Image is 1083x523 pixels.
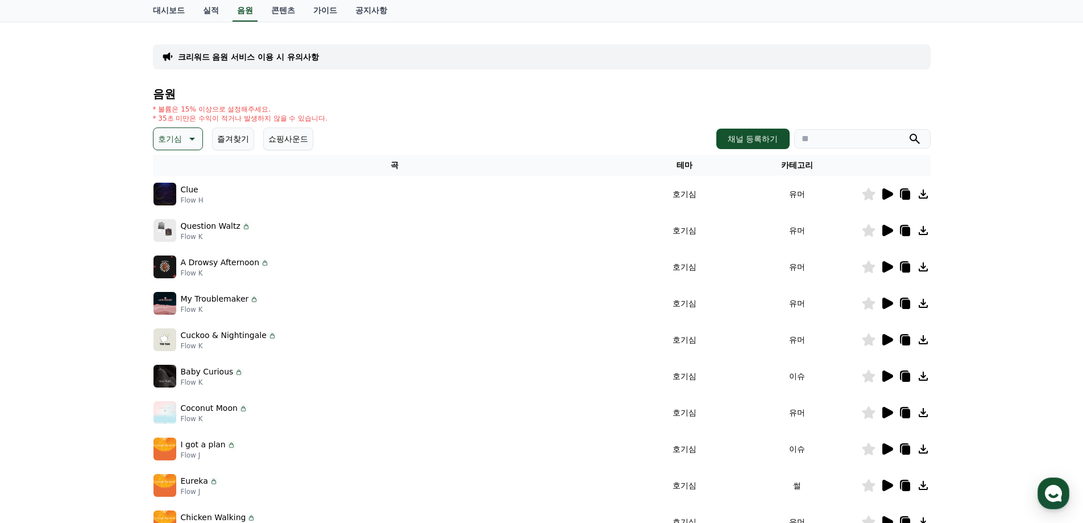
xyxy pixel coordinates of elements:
td: 호기심 [636,176,733,212]
p: Clue [181,184,198,196]
p: Flow K [181,269,270,278]
p: * 35초 미만은 수익이 적거나 발생하지 않을 수 있습니다. [153,114,328,123]
p: Cuckoo & Nightingale [181,330,267,341]
p: * 볼륨은 15% 이상으로 설정해주세요. [153,105,328,114]
p: Flow H [181,196,204,205]
td: 유머 [733,285,861,322]
th: 곡 [153,155,636,176]
img: music [153,256,176,278]
td: 유머 [733,176,861,212]
p: Eureka [181,475,208,487]
td: 유머 [733,249,861,285]
span: 홈 [36,378,43,387]
p: 호기심 [158,131,182,147]
td: 호기심 [636,431,733,467]
td: 유머 [733,394,861,431]
th: 카테고리 [733,155,861,176]
td: 호기심 [636,322,733,358]
p: Flow J [181,487,218,496]
p: Flow K [181,341,277,351]
p: A Drowsy Afternoon [181,257,260,269]
td: 이슈 [733,358,861,394]
td: 호기심 [636,467,733,504]
p: Baby Curious [181,366,234,378]
td: 호기심 [636,285,733,322]
p: Coconut Moon [181,402,238,414]
a: 크리워드 음원 서비스 이용 시 유의사항 [178,51,319,63]
img: music [153,183,176,205]
button: 호기심 [153,127,203,150]
td: 호기심 [636,394,733,431]
img: music [153,401,176,424]
a: 홈 [3,361,75,389]
a: 대화 [75,361,147,389]
img: music [153,292,176,315]
td: 호기심 [636,249,733,285]
span: 설정 [176,378,189,387]
img: music [153,365,176,388]
p: Flow K [181,378,244,387]
p: My Troublemaker [181,293,249,305]
p: Flow J [181,451,236,460]
img: music [153,219,176,242]
p: Flow K [181,232,251,241]
td: 호기심 [636,358,733,394]
td: 썰 [733,467,861,504]
td: 이슈 [733,431,861,467]
button: 쇼핑사운드 [263,127,313,150]
img: music [153,474,176,497]
button: 즐겨찾기 [212,127,254,150]
img: music [153,438,176,460]
img: music [153,328,176,351]
th: 테마 [636,155,733,176]
td: 유머 [733,212,861,249]
span: 대화 [104,378,118,388]
p: Flow K [181,414,248,423]
button: 채널 등록하기 [716,129,789,149]
td: 호기심 [636,212,733,249]
a: 설정 [147,361,218,389]
h4: 음원 [153,88,931,100]
p: I got a plan [181,439,226,451]
p: Flow K [181,305,259,314]
td: 유머 [733,322,861,358]
p: Question Waltz [181,220,240,232]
